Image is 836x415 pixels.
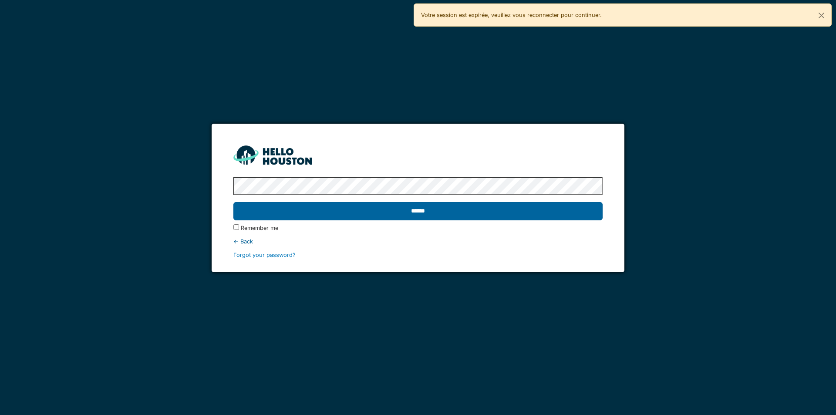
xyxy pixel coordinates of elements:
a: Forgot your password? [233,252,296,258]
label: Remember me [241,224,278,232]
button: Close [812,4,831,27]
img: HH_line-BYnF2_Hg.png [233,145,312,164]
div: ← Back [233,237,602,246]
div: Votre session est expirée, veuillez vous reconnecter pour continuer. [414,3,832,27]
